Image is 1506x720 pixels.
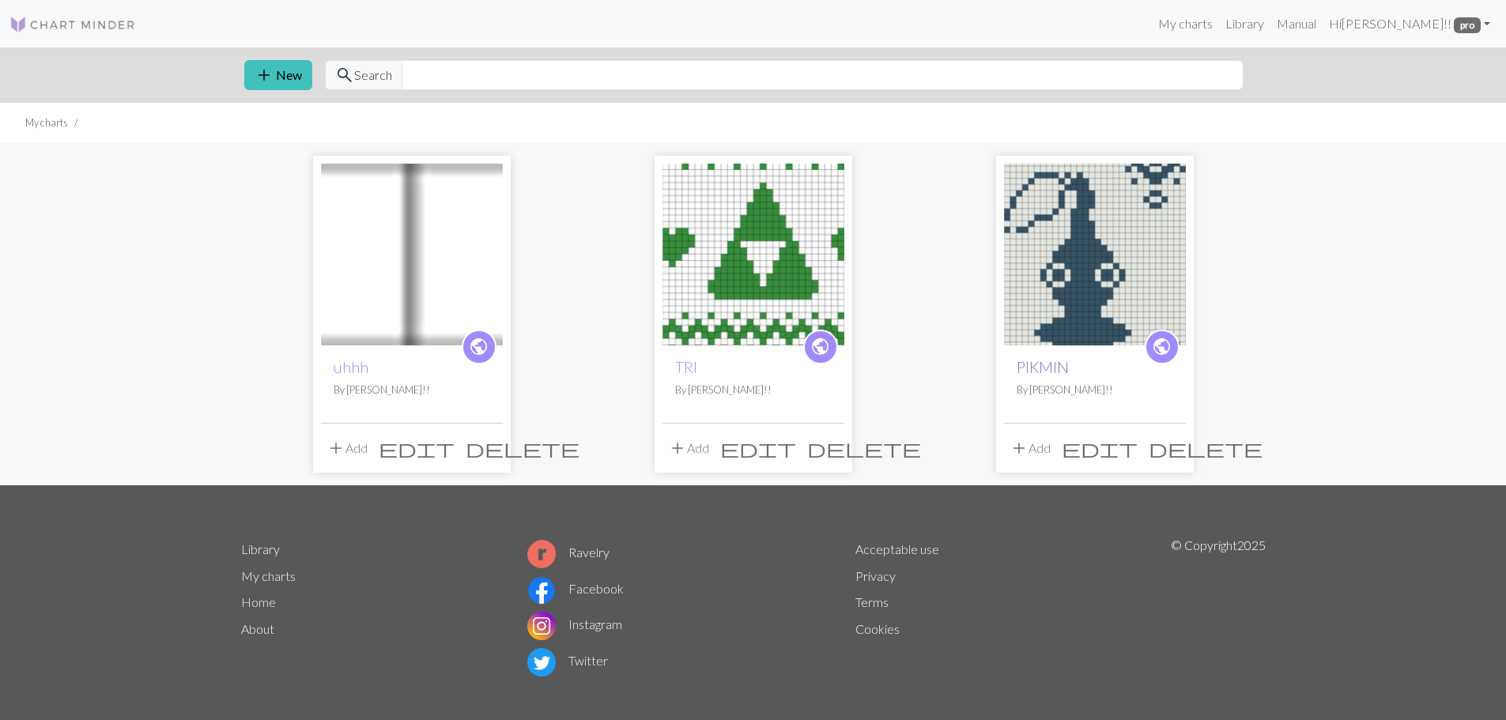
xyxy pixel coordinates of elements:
[326,437,345,459] span: add
[466,437,579,459] span: delete
[321,164,503,345] img: uhhh
[321,433,373,463] button: Add
[1004,164,1186,345] img: 4ce5905687eb57172854393fe3e2ef92.jpg
[1152,8,1219,40] a: My charts
[675,383,832,398] p: By [PERSON_NAME]!!
[527,540,556,568] img: Ravelry logo
[1323,8,1497,40] a: Hi[PERSON_NAME]!! pro
[1017,383,1173,398] p: By [PERSON_NAME]!!
[1152,331,1172,363] i: public
[1270,8,1323,40] a: Manual
[855,541,939,556] a: Acceptable use
[334,383,490,398] p: By [PERSON_NAME]!!
[244,60,312,90] button: New
[1062,437,1138,459] span: edit
[9,15,136,34] img: Logo
[469,334,489,359] span: public
[802,433,927,463] button: Delete
[527,581,624,596] a: Facebook
[379,439,455,458] i: Edit
[334,358,368,376] a: uhhh
[675,358,697,376] a: TRI
[855,568,896,583] a: Privacy
[1004,245,1186,260] a: 4ce5905687eb57172854393fe3e2ef92.jpg
[527,653,608,668] a: Twitter
[527,545,610,560] a: Ravelry
[354,66,392,85] span: Search
[469,331,489,363] i: public
[1454,17,1481,33] span: pro
[321,245,503,260] a: uhhh
[810,331,830,363] i: public
[1152,334,1172,359] span: public
[373,433,460,463] button: Edit
[1056,433,1143,463] button: Edit
[527,576,556,605] img: Facebook logo
[1143,433,1268,463] button: Delete
[810,334,830,359] span: public
[1017,358,1069,376] a: PIKMIN
[1219,8,1270,40] a: Library
[715,433,802,463] button: Edit
[25,115,68,130] li: My charts
[720,437,796,459] span: edit
[720,439,796,458] i: Edit
[527,616,622,631] a: Instagram
[462,330,496,364] a: public
[241,541,280,556] a: Library
[379,437,455,459] span: edit
[1062,439,1138,458] i: Edit
[803,330,838,364] a: public
[1004,433,1056,463] button: Add
[662,245,844,260] a: TRI
[855,594,889,609] a: Terms
[527,612,556,640] img: Instagram logo
[527,648,556,677] img: Twitter logo
[855,621,900,636] a: Cookies
[241,621,274,636] a: About
[662,164,844,345] img: TRI
[1010,437,1029,459] span: add
[241,568,296,583] a: My charts
[460,433,585,463] button: Delete
[1149,437,1263,459] span: delete
[662,433,715,463] button: Add
[807,437,921,459] span: delete
[668,437,687,459] span: add
[255,64,274,86] span: add
[241,594,276,609] a: Home
[1145,330,1180,364] a: public
[335,64,354,86] span: search
[1171,536,1266,680] p: © Copyright 2025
